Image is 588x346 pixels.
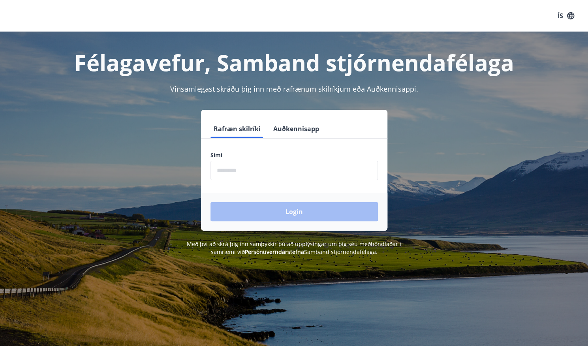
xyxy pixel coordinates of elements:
[170,84,418,94] span: Vinsamlegast skráðu þig inn með rafrænum skilríkjum eða Auðkennisappi.
[553,9,579,23] button: ÍS
[270,119,322,138] button: Auðkennisapp
[245,248,304,256] a: Persónuverndarstefna
[187,240,401,256] span: Með því að skrá þig inn samþykkir þú að upplýsingar um þig séu meðhöndlaðar í samræmi við Samband...
[19,47,569,77] h1: Félagavefur, Samband stjórnendafélaga
[210,151,378,159] label: Sími
[210,119,264,138] button: Rafræn skilríki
